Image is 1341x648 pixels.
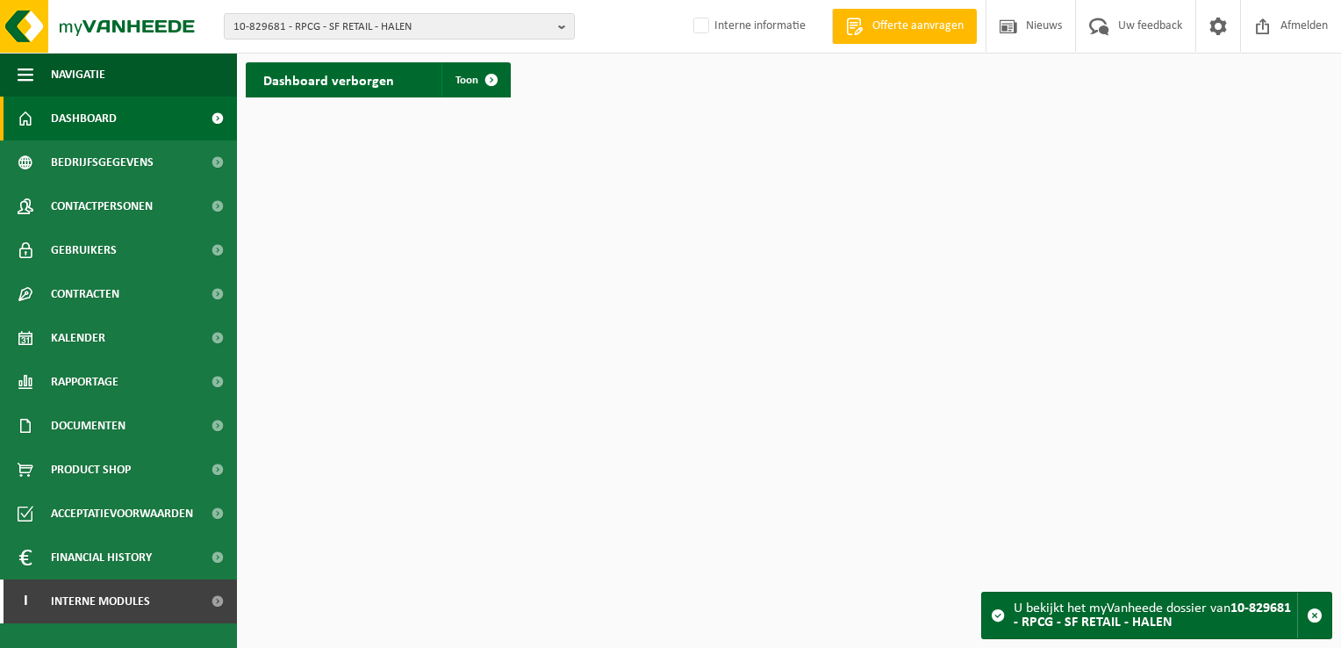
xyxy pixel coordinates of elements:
span: Rapportage [51,360,118,404]
span: Kalender [51,316,105,360]
span: Acceptatievoorwaarden [51,492,193,536]
span: Dashboard [51,97,117,140]
button: 10-829681 - RPCG - SF RETAIL - HALEN [224,13,575,40]
span: Offerte aanvragen [868,18,968,35]
span: Documenten [51,404,125,448]
span: Contactpersonen [51,184,153,228]
span: Navigatie [51,53,105,97]
strong: 10-829681 - RPCG - SF RETAIL - HALEN [1014,601,1291,630]
span: Product Shop [51,448,131,492]
span: 10-829681 - RPCG - SF RETAIL - HALEN [233,14,551,40]
div: U bekijkt het myVanheede dossier van [1014,593,1297,638]
span: Bedrijfsgegevens [51,140,154,184]
label: Interne informatie [690,13,806,40]
a: Offerte aanvragen [832,9,977,44]
span: I [18,580,33,623]
span: Contracten [51,272,119,316]
a: Toon [441,62,509,97]
span: Interne modules [51,580,150,623]
span: Toon [455,75,478,86]
span: Gebruikers [51,228,117,272]
h2: Dashboard verborgen [246,62,412,97]
span: Financial History [51,536,152,580]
